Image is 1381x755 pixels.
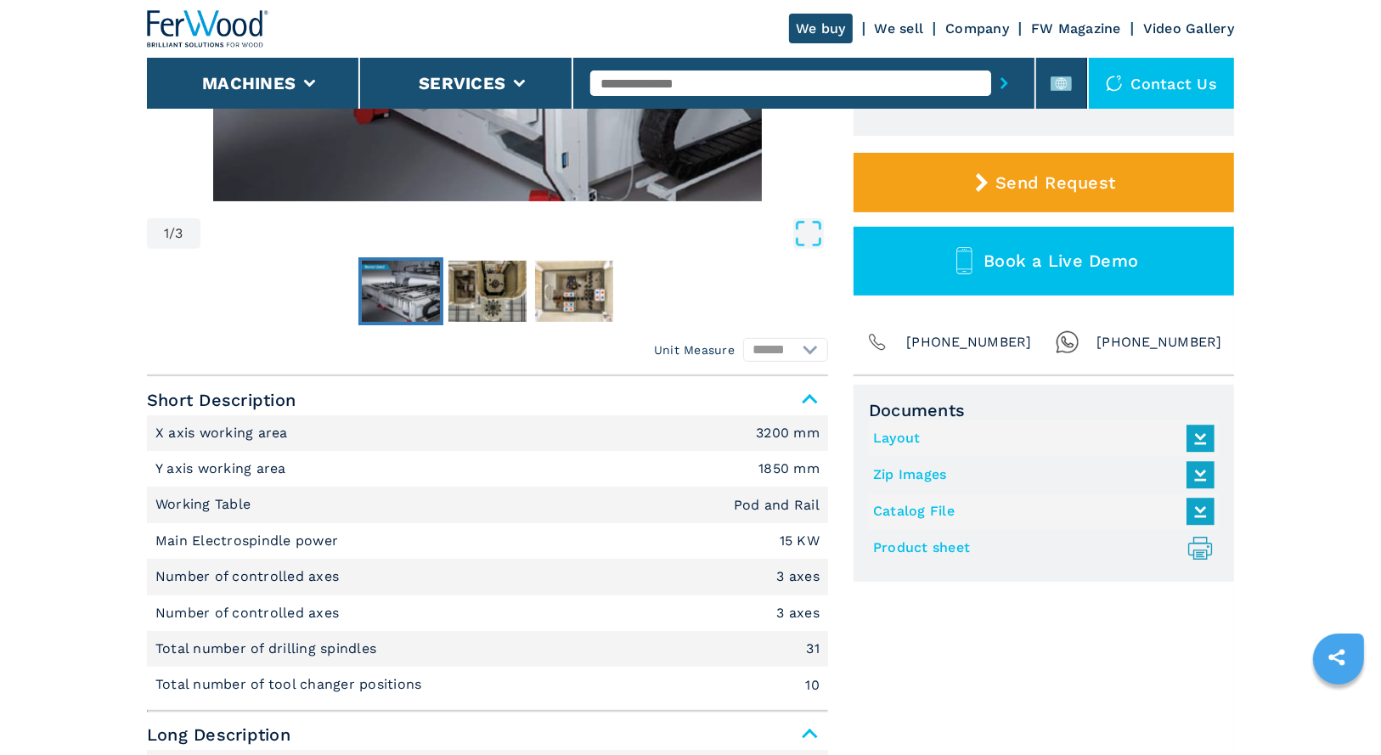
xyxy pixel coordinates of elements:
[1089,58,1235,109] div: Contact us
[873,461,1206,489] a: Zip Images
[1056,330,1079,354] img: Whatsapp
[777,606,820,620] em: 3 axes
[780,534,820,548] em: 15 KW
[873,534,1206,562] a: Product sheet
[865,330,889,354] img: Phone
[806,679,820,692] em: 10
[532,257,617,325] button: Go to Slide 3
[155,639,381,658] p: Total number of drilling spindles
[1096,330,1222,354] span: [PHONE_NUMBER]
[789,14,853,43] a: We buy
[155,567,344,586] p: Number of controlled axes
[155,532,343,550] p: Main Electrospindle power
[758,462,820,476] em: 1850 mm
[202,73,296,93] button: Machines
[448,261,527,322] img: 6781de618f4ea2a9124c1d9a9049703c
[535,261,613,322] img: 10f1c9f45b89e0ba9de0ec94874fb202
[945,20,1009,37] a: Company
[984,251,1138,271] span: Book a Live Demo
[1143,20,1234,37] a: Video Gallery
[906,330,1032,354] span: [PHONE_NUMBER]
[205,218,824,249] button: Open Fullscreen
[147,385,828,415] span: Short Description
[873,498,1206,526] a: Catalog File
[1106,75,1123,92] img: Contact us
[419,73,505,93] button: Services
[875,20,924,37] a: We sell
[155,424,292,442] p: X axis working area
[854,153,1234,212] button: Send Request
[873,425,1206,453] a: Layout
[147,257,828,325] nav: Thumbnail Navigation
[155,459,290,478] p: Y axis working area
[654,341,735,358] em: Unit Measure
[176,227,183,240] span: 3
[854,227,1234,296] button: Book a Live Demo
[1031,20,1121,37] a: FW Magazine
[362,261,440,322] img: 37ced464391e4e9fb269dfaf2d1b2578
[147,415,828,703] div: Short Description
[147,719,828,750] span: Long Description
[445,257,530,325] button: Go to Slide 2
[756,426,820,440] em: 3200 mm
[807,642,820,656] em: 31
[1309,679,1368,742] iframe: Chat
[777,570,820,583] em: 3 axes
[155,495,256,514] p: Working Table
[1316,636,1358,679] a: sharethis
[169,227,175,240] span: /
[155,604,344,623] p: Number of controlled axes
[991,64,1017,103] button: submit-button
[147,10,269,48] img: Ferwood
[995,172,1115,193] span: Send Request
[734,499,820,512] em: Pod and Rail
[155,675,426,694] p: Total number of tool changer positions
[869,400,1219,420] span: Documents
[164,227,169,240] span: 1
[358,257,443,325] button: Go to Slide 1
